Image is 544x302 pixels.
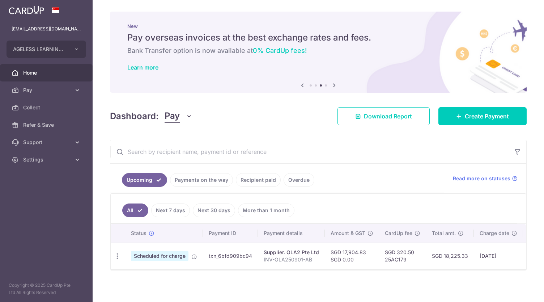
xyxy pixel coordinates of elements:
p: INV-OLA250901-AB [264,256,319,263]
h5: Pay overseas invoices at the best exchange rates and fees. [127,32,509,43]
span: Home [23,69,71,76]
input: Search by recipient name, payment id or reference [110,140,509,163]
a: Recipient paid [236,173,281,187]
td: txn_6bfd909bc94 [203,243,258,269]
th: Payment ID [203,224,258,243]
span: Download Report [364,112,412,121]
td: SGD 18,225.33 [426,243,474,269]
a: Learn more [127,64,158,71]
a: Upcoming [122,173,167,187]
td: SGD 320.50 25AC179 [379,243,426,269]
span: Read more on statuses [453,175,510,182]
span: Refer & Save [23,121,71,129]
span: Total amt. [432,230,456,237]
a: More than 1 month [238,204,294,217]
span: Settings [23,156,71,163]
h6: Bank Transfer option is now available at [127,46,509,55]
iframe: Opens a widget where you can find more information [498,280,537,298]
a: Payments on the way [170,173,233,187]
a: Next 30 days [193,204,235,217]
td: [DATE] [474,243,523,269]
a: Download Report [337,107,430,125]
span: Create Payment [465,112,509,121]
h4: Dashboard: [110,110,159,123]
span: Pay [23,87,71,94]
span: Scheduled for charge [131,251,188,261]
button: Pay [165,109,192,123]
span: AGELESS LEARNING SINGAPORE PTE. LTD. [13,46,67,53]
div: Supplier. OLA2 Pte Ltd [264,249,319,256]
a: Overdue [284,173,314,187]
img: CardUp [9,6,44,14]
img: International Invoice Banner [110,12,527,93]
span: Status [131,230,146,237]
a: Read more on statuses [453,175,518,182]
span: Charge date [480,230,509,237]
th: Payment details [258,224,325,243]
a: Next 7 days [151,204,190,217]
td: SGD 17,904.83 SGD 0.00 [325,243,379,269]
p: [EMAIL_ADDRESS][DOMAIN_NAME] [12,25,81,33]
span: 0% CardUp fees! [253,47,307,54]
button: AGELESS LEARNING SINGAPORE PTE. LTD. [7,41,86,58]
span: Collect [23,104,71,111]
a: Create Payment [438,107,527,125]
a: All [122,204,148,217]
span: Support [23,139,71,146]
p: New [127,23,509,29]
span: Pay [165,109,180,123]
span: Amount & GST [331,230,365,237]
span: CardUp fee [385,230,412,237]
